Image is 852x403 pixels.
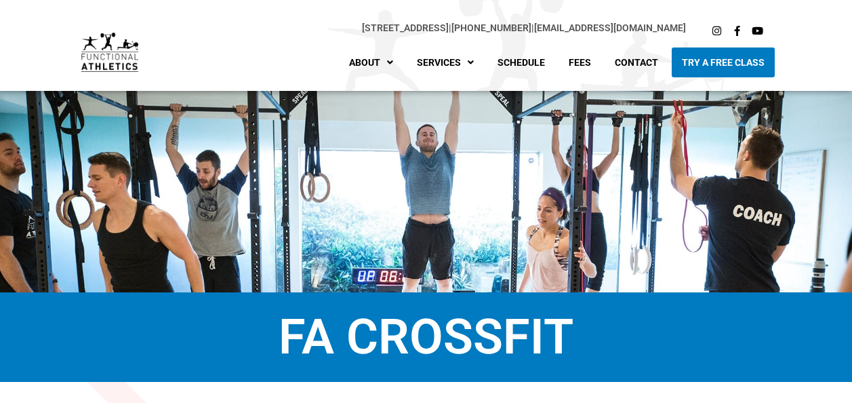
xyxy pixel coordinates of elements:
[487,47,555,77] a: Schedule
[165,20,686,36] p: |
[451,22,531,33] a: [PHONE_NUMBER]
[362,22,451,33] span: |
[20,313,832,362] h1: FA CrossFit
[605,47,668,77] a: Contact
[81,33,138,72] img: default-logo
[559,47,601,77] a: Fees
[672,47,775,77] a: Try A Free Class
[534,22,686,33] a: [EMAIL_ADDRESS][DOMAIN_NAME]
[362,22,449,33] a: [STREET_ADDRESS]
[407,47,484,77] a: Services
[339,47,403,77] a: About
